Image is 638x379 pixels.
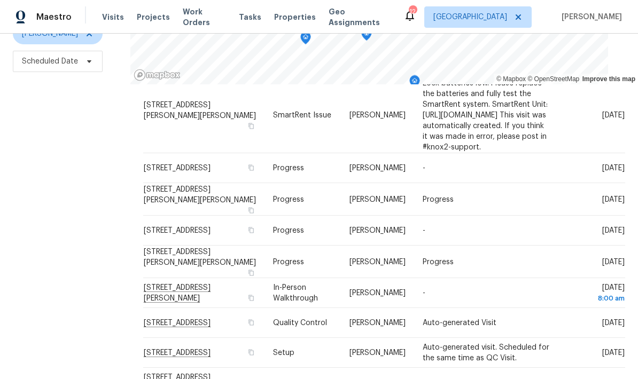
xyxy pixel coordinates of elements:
span: [DATE] [567,284,625,304]
span: Scheduled Date [22,56,78,67]
button: Copy Address [246,293,256,303]
span: Maestro [36,12,72,22]
span: Lock batteries low. Please replace the batteries and fully test the SmartRent system. SmartRent U... [423,79,548,151]
span: [PERSON_NAME] [349,258,406,265]
span: [DATE] [602,319,625,327]
span: Progress [273,195,304,203]
span: Geo Assignments [329,6,391,28]
span: - [423,289,425,297]
span: Auto-generated Visit [423,319,496,327]
span: In-Person Walkthrough [273,284,318,302]
span: [PERSON_NAME] [349,111,406,119]
a: Mapbox [496,75,526,83]
span: Auto-generated visit. Scheduled for the same time as QC Visit. [423,344,549,362]
span: Progress [423,195,454,203]
span: Tasks [239,13,261,21]
span: [DATE] [602,227,625,234]
button: Copy Address [246,205,256,215]
a: Improve this map [582,75,635,83]
span: [PERSON_NAME] [557,12,622,22]
div: 8:00 am [567,293,625,304]
a: OpenStreetMap [527,75,579,83]
button: Copy Address [246,318,256,327]
div: 12 [409,6,416,17]
span: [DATE] [602,258,625,265]
span: [GEOGRAPHIC_DATA] [433,12,507,22]
div: Map marker [409,75,420,92]
span: [DATE] [602,195,625,203]
span: Properties [274,12,316,22]
span: [DATE] [602,349,625,357]
span: [PERSON_NAME] [349,164,406,172]
span: SmartRent Issue [273,111,331,119]
span: Progress [273,227,304,234]
span: - [423,227,425,234]
span: [STREET_ADDRESS] [144,164,211,172]
span: [STREET_ADDRESS][PERSON_NAME][PERSON_NAME] [144,248,256,266]
a: Mapbox homepage [134,69,181,81]
span: Projects [137,12,170,22]
span: [STREET_ADDRESS][PERSON_NAME][PERSON_NAME] [144,185,256,203]
span: Progress [423,258,454,265]
span: [STREET_ADDRESS][PERSON_NAME][PERSON_NAME] [144,101,256,119]
span: [PERSON_NAME] [349,195,406,203]
span: [STREET_ADDRESS] [144,227,211,234]
span: [PERSON_NAME] [349,227,406,234]
span: - [423,164,425,172]
button: Copy Address [246,163,256,172]
span: [PERSON_NAME] [349,319,406,327]
span: Quality Control [273,319,327,327]
span: [PERSON_NAME] [22,28,78,39]
span: Work Orders [183,6,226,28]
button: Copy Address [246,225,256,235]
span: [DATE] [602,164,625,172]
span: [PERSON_NAME] [349,289,406,297]
button: Copy Address [246,121,256,130]
span: Visits [102,12,124,22]
span: [PERSON_NAME] [349,349,406,357]
span: Setup [273,349,294,357]
span: Progress [273,258,304,265]
span: [DATE] [602,111,625,119]
div: Map marker [361,28,372,44]
span: Progress [273,164,304,172]
button: Copy Address [246,267,256,277]
div: Map marker [300,31,311,48]
button: Copy Address [246,348,256,357]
